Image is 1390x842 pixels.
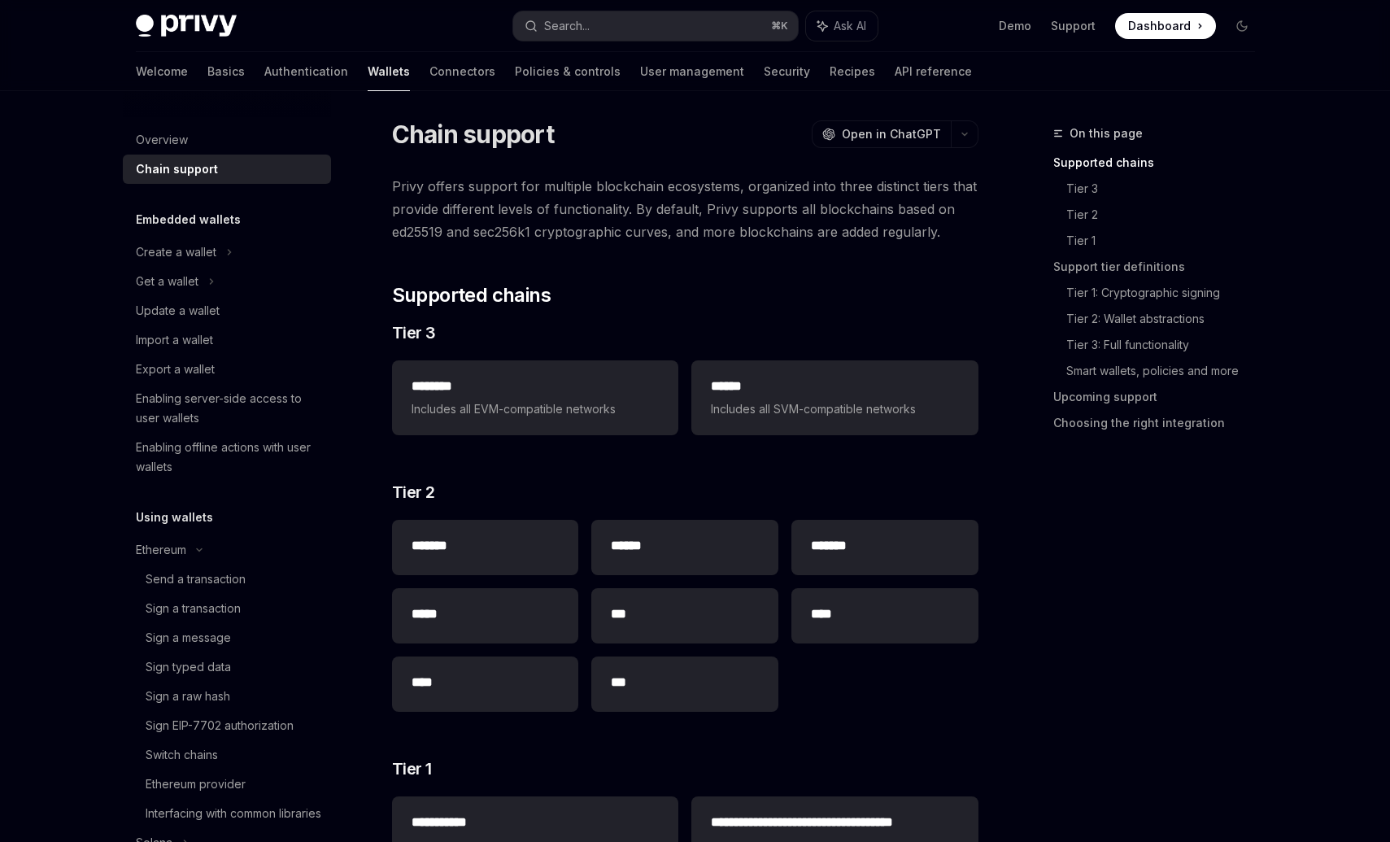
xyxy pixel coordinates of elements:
[123,565,331,594] a: Send a transaction
[123,594,331,623] a: Sign a transaction
[123,125,331,155] a: Overview
[146,804,321,823] div: Interfacing with common libraries
[392,757,432,780] span: Tier 1
[691,360,978,435] a: **** *Includes all SVM-compatible networks
[1066,358,1268,384] a: Smart wallets, policies and more
[123,652,331,682] a: Sign typed data
[136,301,220,321] div: Update a wallet
[392,282,551,308] span: Supported chains
[711,399,958,419] span: Includes all SVM-compatible networks
[515,52,621,91] a: Policies & controls
[1066,228,1268,254] a: Tier 1
[136,389,321,428] div: Enabling server-side access to user wallets
[146,628,231,648] div: Sign a message
[640,52,744,91] a: User management
[1128,18,1191,34] span: Dashboard
[1053,384,1268,410] a: Upcoming support
[123,711,331,740] a: Sign EIP-7702 authorization
[1229,13,1255,39] button: Toggle dark mode
[123,770,331,799] a: Ethereum provider
[123,799,331,828] a: Interfacing with common libraries
[812,120,951,148] button: Open in ChatGPT
[136,210,241,229] h5: Embedded wallets
[123,325,331,355] a: Import a wallet
[806,11,878,41] button: Ask AI
[207,52,245,91] a: Basics
[764,52,810,91] a: Security
[830,52,875,91] a: Recipes
[1053,254,1268,280] a: Support tier definitions
[895,52,972,91] a: API reference
[146,599,241,618] div: Sign a transaction
[429,52,495,91] a: Connectors
[1053,410,1268,436] a: Choosing the right integration
[136,52,188,91] a: Welcome
[136,540,186,560] div: Ethereum
[146,657,231,677] div: Sign typed data
[136,272,198,291] div: Get a wallet
[146,687,230,706] div: Sign a raw hash
[123,355,331,384] a: Export a wallet
[1066,332,1268,358] a: Tier 3: Full functionality
[123,155,331,184] a: Chain support
[123,433,331,482] a: Enabling offline actions with user wallets
[412,399,659,419] span: Includes all EVM-compatible networks
[136,15,237,37] img: dark logo
[123,623,331,652] a: Sign a message
[264,52,348,91] a: Authentication
[999,18,1031,34] a: Demo
[123,384,331,433] a: Enabling server-side access to user wallets
[392,175,978,243] span: Privy offers support for multiple blockchain ecosystems, organized into three distinct tiers that...
[146,716,294,735] div: Sign EIP-7702 authorization
[368,52,410,91] a: Wallets
[136,330,213,350] div: Import a wallet
[392,120,554,149] h1: Chain support
[392,321,436,344] span: Tier 3
[136,130,188,150] div: Overview
[1066,306,1268,332] a: Tier 2: Wallet abstractions
[146,774,246,794] div: Ethereum provider
[1051,18,1096,34] a: Support
[136,159,218,179] div: Chain support
[392,360,678,435] a: **** ***Includes all EVM-compatible networks
[842,126,941,142] span: Open in ChatGPT
[392,481,435,504] span: Tier 2
[1066,202,1268,228] a: Tier 2
[146,569,246,589] div: Send a transaction
[1066,280,1268,306] a: Tier 1: Cryptographic signing
[834,18,866,34] span: Ask AI
[136,242,216,262] div: Create a wallet
[136,360,215,379] div: Export a wallet
[123,682,331,711] a: Sign a raw hash
[123,296,331,325] a: Update a wallet
[1115,13,1216,39] a: Dashboard
[136,438,321,477] div: Enabling offline actions with user wallets
[544,16,590,36] div: Search...
[1070,124,1143,143] span: On this page
[1066,176,1268,202] a: Tier 3
[771,20,788,33] span: ⌘ K
[146,745,218,765] div: Switch chains
[1053,150,1268,176] a: Supported chains
[513,11,798,41] button: Search...⌘K
[136,508,213,527] h5: Using wallets
[123,740,331,770] a: Switch chains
